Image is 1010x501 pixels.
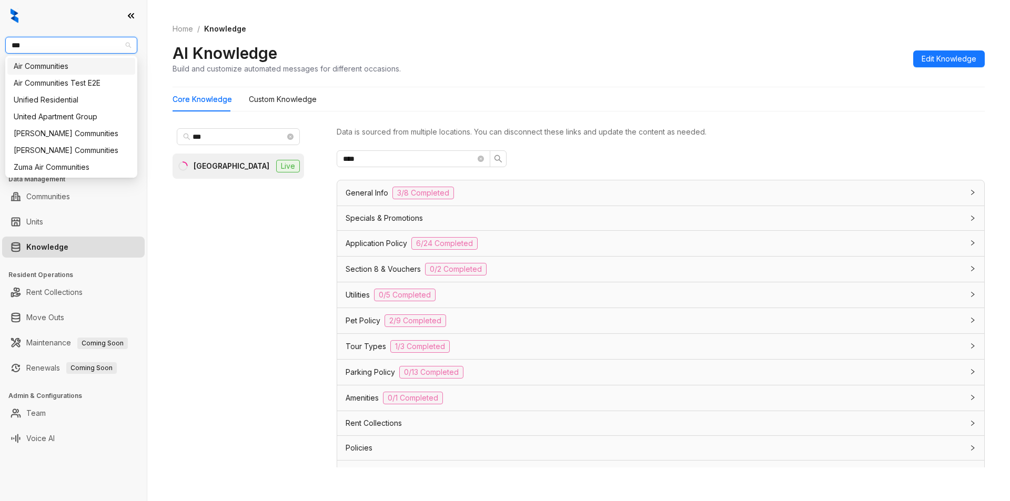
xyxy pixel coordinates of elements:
[399,366,463,379] span: 0/13 Completed
[287,134,294,140] span: close-circle
[337,436,984,460] div: Policies
[173,63,401,74] div: Build and customize automated messages for different occasions.
[969,420,976,426] span: collapsed
[2,357,145,379] li: Renewals
[7,58,135,75] div: Air Communities
[969,215,976,221] span: collapsed
[346,212,423,224] span: Specials & Promotions
[969,369,976,375] span: collapsed
[346,315,380,326] span: Pet Policy
[7,125,135,142] div: Villa Serena Communities
[346,341,386,352] span: Tour Types
[2,116,145,137] li: Leasing
[346,238,407,249] span: Application Policy
[204,24,246,33] span: Knowledge
[7,75,135,91] div: Air Communities Test E2E
[183,133,190,140] span: search
[26,186,70,207] a: Communities
[346,467,407,478] span: Surrounding Area
[425,263,487,275] span: 0/2 Completed
[66,362,117,374] span: Coming Soon
[2,428,145,449] li: Voice AI
[14,145,129,156] div: [PERSON_NAME] Communities
[494,155,502,163] span: search
[337,308,984,333] div: Pet Policy2/9 Completed
[2,282,145,303] li: Rent Collections
[346,187,388,199] span: General Info
[194,160,269,172] div: [GEOGRAPHIC_DATA]
[383,392,443,404] span: 0/1 Completed
[337,206,984,230] div: Specials & Promotions
[969,445,976,451] span: collapsed
[249,94,317,105] div: Custom Knowledge
[346,366,395,378] span: Parking Policy
[2,141,145,162] li: Collections
[969,317,976,323] span: collapsed
[14,111,129,122] div: United Apartment Group
[337,180,984,206] div: General Info3/8 Completed
[337,360,984,385] div: Parking Policy0/13 Completed
[969,394,976,401] span: collapsed
[14,94,129,106] div: Unified Residential
[337,461,984,485] div: Surrounding Area
[2,307,145,328] li: Move Outs
[374,289,436,301] span: 0/5 Completed
[337,257,984,282] div: Section 8 & Vouchers0/2 Completed
[346,442,372,454] span: Policies
[197,23,200,35] li: /
[26,307,64,328] a: Move Outs
[390,340,450,353] span: 1/3 Completed
[7,91,135,108] div: Unified Residential
[478,156,484,162] span: close-circle
[7,142,135,159] div: Villa Serena Communities
[26,282,83,303] a: Rent Collections
[276,160,300,172] span: Live
[969,343,976,349] span: collapsed
[7,108,135,125] div: United Apartment Group
[2,237,145,258] li: Knowledge
[337,385,984,411] div: Amenities0/1 Completed
[385,314,446,327] span: 2/9 Completed
[26,403,46,424] a: Team
[2,70,145,91] li: Leads
[2,186,145,207] li: Communities
[411,237,478,250] span: 6/24 Completed
[913,50,985,67] button: Edit Knowledge
[173,94,232,105] div: Core Knowledge
[8,391,147,401] h3: Admin & Configurations
[173,43,277,63] h2: AI Knowledge
[922,53,976,65] span: Edit Knowledge
[346,417,402,429] span: Rent Collections
[8,175,147,184] h3: Data Management
[969,291,976,298] span: collapsed
[14,128,129,139] div: [PERSON_NAME] Communities
[969,189,976,196] span: collapsed
[26,428,55,449] a: Voice AI
[337,231,984,256] div: Application Policy6/24 Completed
[14,161,129,173] div: Zuma Air Communities
[14,77,129,89] div: Air Communities Test E2E
[346,392,379,404] span: Amenities
[392,187,454,199] span: 3/8 Completed
[170,23,195,35] a: Home
[26,237,68,258] a: Knowledge
[2,211,145,232] li: Units
[77,338,128,349] span: Coming Soon
[8,270,147,280] h3: Resident Operations
[337,334,984,359] div: Tour Types1/3 Completed
[26,357,117,379] a: RenewalsComing Soon
[7,159,135,176] div: Zuma Air Communities
[337,282,984,308] div: Utilities0/5 Completed
[11,8,18,23] img: logo
[26,211,43,232] a: Units
[2,403,145,424] li: Team
[2,332,145,353] li: Maintenance
[969,240,976,246] span: collapsed
[337,126,985,138] div: Data is sourced from multiple locations. You can disconnect these links and update the content as...
[337,411,984,435] div: Rent Collections
[346,263,421,275] span: Section 8 & Vouchers
[14,60,129,72] div: Air Communities
[346,289,370,301] span: Utilities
